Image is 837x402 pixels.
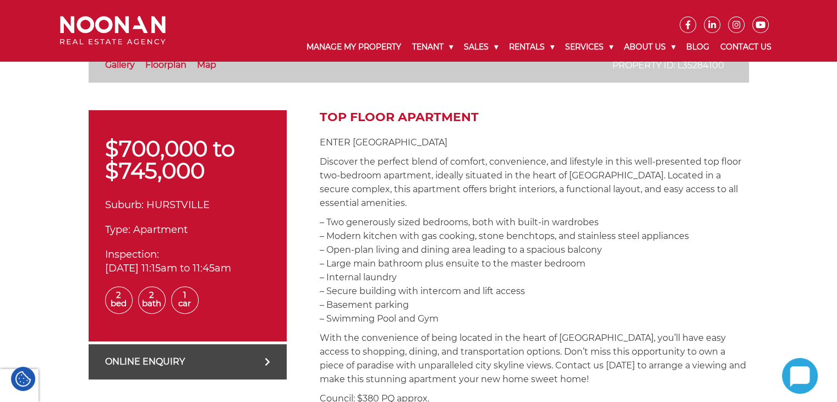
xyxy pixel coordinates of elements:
[612,58,724,72] p: Property ID: L35284100
[171,286,199,314] span: 1 Car
[197,59,216,70] a: Map
[301,33,407,61] a: Manage My Property
[320,215,749,325] p: – Two generously sized bedrooms, both with built-in wardrobes – Modern kitchen with gas cooking, ...
[320,110,749,124] h2: Top Floor Apartment
[105,135,235,184] span: $700,000 to $745,000
[89,344,287,379] a: Online Enquiry
[60,16,166,45] img: Noonan Real Estate Agency
[619,33,681,61] a: About Us
[458,33,504,61] a: Sales
[320,155,749,210] p: Discover the perfect blend of comfort, convenience, and lifestyle in this well-presented top floo...
[504,33,560,61] a: Rentals
[105,59,135,70] a: Gallery
[560,33,619,61] a: Services
[407,33,458,61] a: Tenant
[133,224,188,236] span: Apartment
[715,33,777,61] a: Contact Us
[681,33,715,61] a: Blog
[105,286,133,314] span: 2 Bed
[146,199,210,211] span: HURSTVILLE
[11,367,35,391] div: Cookie Settings
[138,286,166,314] span: 2 Bath
[105,199,144,211] span: Suburb:
[145,59,187,70] a: Floorplan
[320,331,749,386] p: With the convenience of being located in the heart of [GEOGRAPHIC_DATA], you’ll have easy access ...
[105,224,130,236] span: Type:
[105,248,159,260] span: Inspection:
[105,262,231,274] span: [DATE] 11:15am to 11:45am
[320,135,749,149] p: ENTER [GEOGRAPHIC_DATA]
